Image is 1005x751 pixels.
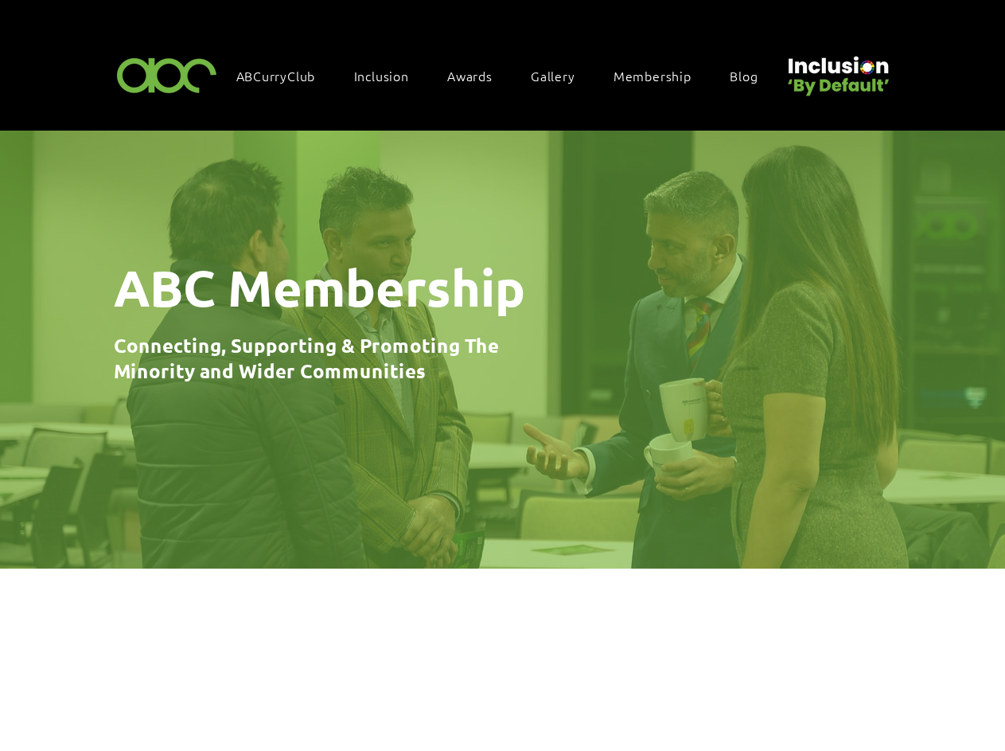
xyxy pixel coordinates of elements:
[354,67,409,84] span: Inclusion
[228,59,782,92] nav: Site
[346,59,433,92] div: Inclusion
[236,67,316,84] span: ABCurryClub
[112,51,222,98] img: ABC-Logo-Blank-Background-01-01-2.png
[447,67,493,84] span: Awards
[228,59,340,92] a: ABCurryClub
[531,67,575,84] span: Gallery
[114,256,525,319] span: ABC Membership
[523,59,599,92] a: Gallery
[614,67,691,84] span: Membership
[782,43,892,98] img: Untitled design (22).png
[439,59,516,92] div: Awards
[606,59,715,92] a: Membership
[114,333,499,383] span: Connecting, Supporting & Promoting The Minority and Wider Communities
[722,59,781,92] a: Blog
[730,67,758,84] span: Blog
